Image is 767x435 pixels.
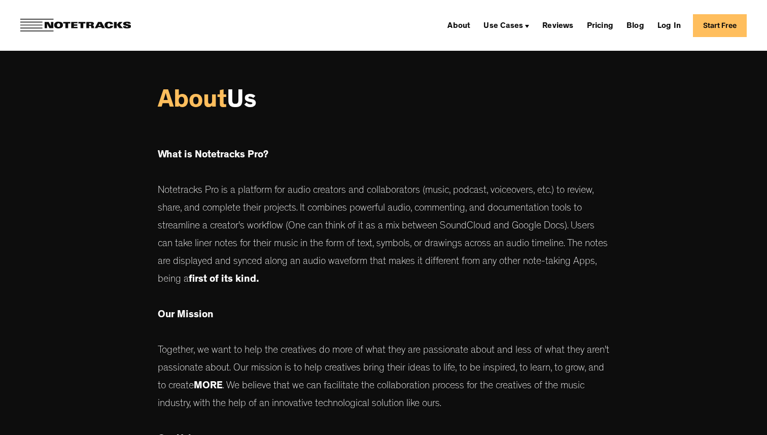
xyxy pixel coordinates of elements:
a: Log In [653,17,685,34]
a: Start Free [693,14,747,37]
div: Use Cases [479,17,533,34]
a: About [443,17,474,34]
a: Pricing [583,17,617,34]
strong: first of its kind. ‍ Our Mission [158,275,259,320]
div: Use Cases [483,22,523,30]
strong: What is Notetracks Pro? [158,150,268,160]
a: Blog [622,17,648,34]
a: Reviews [538,17,577,34]
span: About [158,89,227,115]
strong: MORE [194,381,223,391]
h1: Us [158,86,609,118]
